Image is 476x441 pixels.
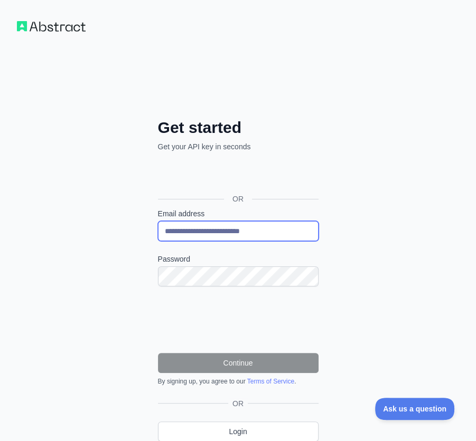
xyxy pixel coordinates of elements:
a: Terms of Service [247,378,294,385]
button: Continue [158,353,319,373]
iframe: Przycisk Zaloguj się przez Google [153,164,322,187]
div: By signing up, you agree to our . [158,377,319,386]
iframe: reCAPTCHA [158,299,319,340]
label: Password [158,254,319,264]
iframe: Toggle Customer Support [375,398,455,420]
img: Workflow [17,21,86,32]
span: OR [224,194,252,204]
h2: Get started [158,118,319,137]
p: Get your API key in seconds [158,141,319,152]
label: Email address [158,208,319,219]
span: OR [228,398,248,409]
